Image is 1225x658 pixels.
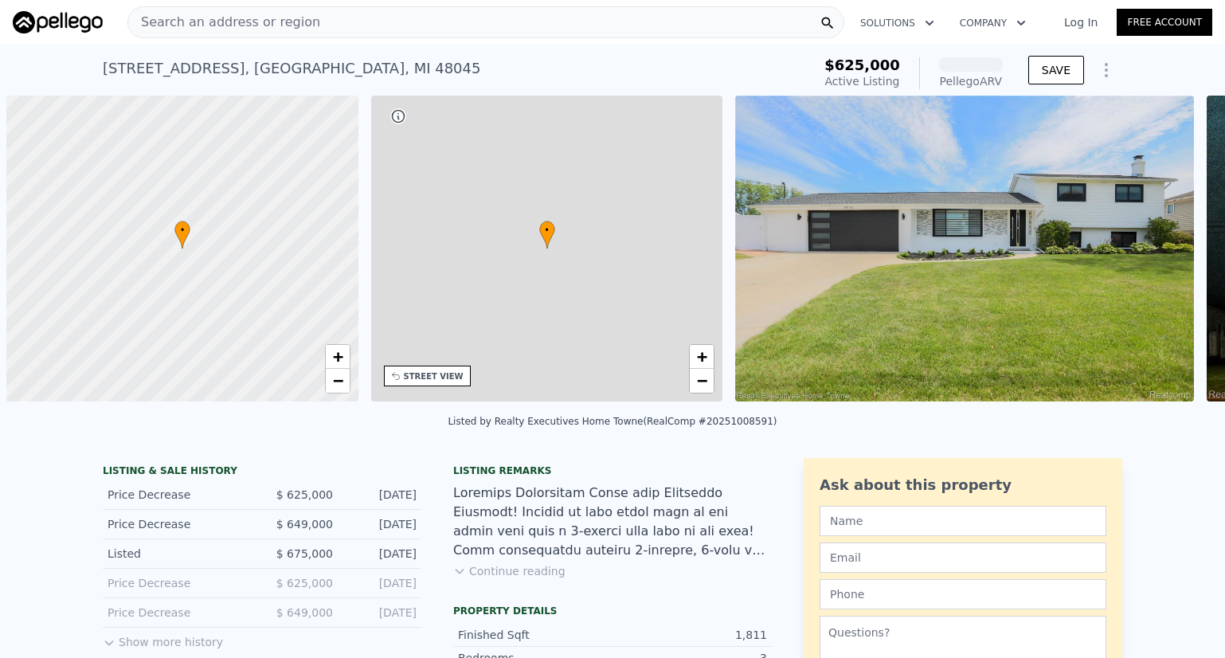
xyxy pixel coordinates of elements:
[697,347,707,366] span: +
[108,487,249,503] div: Price Decrease
[453,605,772,617] div: Property details
[326,345,350,369] a: Zoom in
[1090,54,1122,86] button: Show Options
[332,347,342,366] span: +
[1045,14,1117,30] a: Log In
[1028,56,1084,84] button: SAVE
[539,221,555,249] div: •
[735,96,1194,401] img: Sale: 139702483 Parcel: 54664677
[453,484,772,560] div: Loremips Dolorsitam Conse adip Elitseddo Eiusmodt! Incidid ut labo etdol magn al eni admin veni q...
[690,369,714,393] a: Zoom out
[103,628,223,650] button: Show more history
[276,488,333,501] span: $ 625,000
[128,13,320,32] span: Search an address or region
[404,370,464,382] div: STREET VIEW
[108,575,249,591] div: Price Decrease
[820,579,1106,609] input: Phone
[824,57,900,73] span: $625,000
[346,487,417,503] div: [DATE]
[13,11,103,33] img: Pellego
[947,9,1039,37] button: Company
[276,606,333,619] span: $ 649,000
[939,73,1003,89] div: Pellego ARV
[346,516,417,532] div: [DATE]
[612,627,767,643] div: 1,811
[448,416,777,427] div: Listed by Realty Executives Home Towne (RealComp #20251008591)
[276,547,333,560] span: $ 675,000
[332,370,342,390] span: −
[690,345,714,369] a: Zoom in
[458,627,612,643] div: Finished Sqft
[276,577,333,589] span: $ 625,000
[103,57,480,80] div: [STREET_ADDRESS] , [GEOGRAPHIC_DATA] , MI 48045
[108,546,249,562] div: Listed
[326,369,350,393] a: Zoom out
[174,221,190,249] div: •
[453,563,566,579] button: Continue reading
[847,9,947,37] button: Solutions
[103,464,421,480] div: LISTING & SALE HISTORY
[346,575,417,591] div: [DATE]
[820,542,1106,573] input: Email
[825,75,900,88] span: Active Listing
[539,223,555,237] span: •
[820,474,1106,496] div: Ask about this property
[108,516,249,532] div: Price Decrease
[820,506,1106,536] input: Name
[108,605,249,621] div: Price Decrease
[346,546,417,562] div: [DATE]
[453,464,772,477] div: Listing remarks
[697,370,707,390] span: −
[174,223,190,237] span: •
[346,605,417,621] div: [DATE]
[276,518,333,531] span: $ 649,000
[1117,9,1212,36] a: Free Account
